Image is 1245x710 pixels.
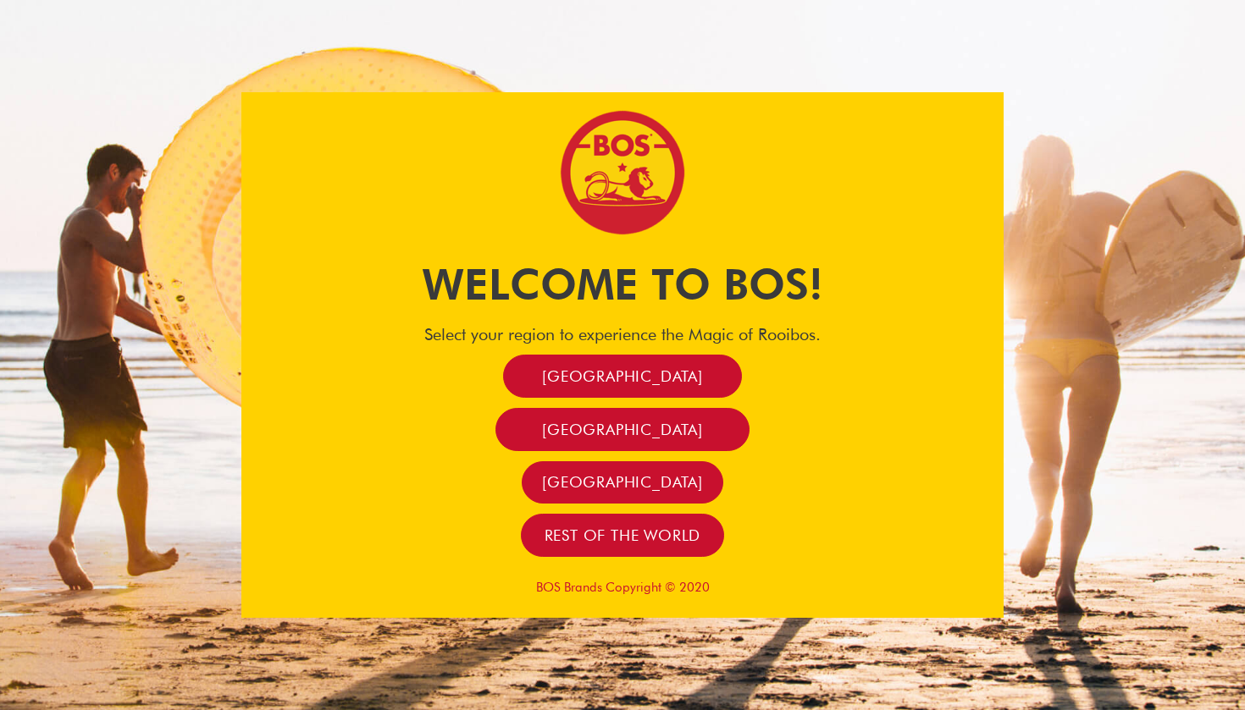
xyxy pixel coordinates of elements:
[241,255,1004,314] h1: Welcome to BOS!
[503,355,742,398] a: [GEOGRAPHIC_DATA]
[545,526,701,545] span: Rest of the world
[559,109,686,236] img: Bos Brands
[522,461,723,504] a: [GEOGRAPHIC_DATA]
[542,420,703,439] span: [GEOGRAPHIC_DATA]
[542,472,703,492] span: [GEOGRAPHIC_DATA]
[241,580,1004,595] p: BOS Brands Copyright © 2020
[521,514,725,557] a: Rest of the world
[241,324,1004,344] h4: Select your region to experience the Magic of Rooibos.
[542,366,703,386] span: [GEOGRAPHIC_DATA]
[495,408,750,451] a: [GEOGRAPHIC_DATA]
